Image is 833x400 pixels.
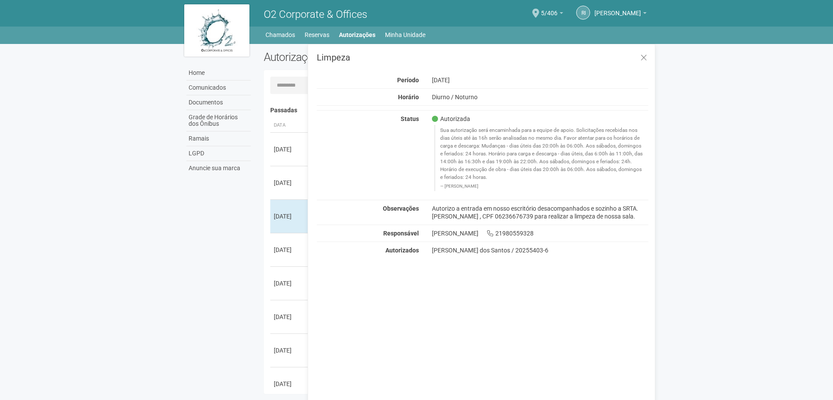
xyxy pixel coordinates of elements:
[274,380,306,388] div: [DATE]
[385,29,425,41] a: Minha Unidade
[576,6,590,20] a: RI
[264,50,450,64] h2: Autorizações
[186,81,251,95] a: Comunicados
[265,29,295,41] a: Chamados
[274,313,306,321] div: [DATE]
[434,125,649,191] blockquote: Sua autorização será encaminhada para a equipe de apoio. Solicitações recebidas nos dias úteis at...
[186,161,251,175] a: Anuncie sua marca
[186,110,251,131] a: Grade de Horários dos Ônibus
[541,11,563,18] a: 5/406
[264,8,367,20] span: O2 Corporate & Offices
[385,247,419,254] strong: Autorizados
[274,212,306,221] div: [DATE]
[274,279,306,288] div: [DATE]
[425,229,655,237] div: [PERSON_NAME] 21980559328
[339,29,375,41] a: Autorizações
[397,77,419,84] strong: Período
[401,115,419,122] strong: Status
[425,93,655,101] div: Diurno / Noturno
[186,66,251,81] a: Home
[186,95,251,110] a: Documentos
[594,11,647,18] a: [PERSON_NAME]
[274,145,306,154] div: [DATE]
[274,245,306,254] div: [DATE]
[432,246,649,254] div: [PERSON_NAME] dos Santos / 20255403-6
[317,53,648,62] h3: Limpeza
[425,205,655,220] div: Autorizo a entrada em nosso escritório desacompanhados e sozinho a SRTA. [PERSON_NAME] , CPF 0623...
[432,115,470,123] span: Autorizada
[270,118,309,133] th: Data
[383,230,419,237] strong: Responsável
[270,107,643,114] h4: Passadas
[274,346,306,355] div: [DATE]
[594,1,641,17] span: Rodrigo Inacio
[186,146,251,161] a: LGPD
[425,76,655,84] div: [DATE]
[398,94,419,101] strong: Horário
[274,178,306,187] div: [DATE]
[541,1,558,17] span: 5/406
[305,29,329,41] a: Reservas
[184,4,249,57] img: logo.jpg
[440,183,644,189] footer: [PERSON_NAME]
[186,131,251,146] a: Ramais
[383,205,419,212] strong: Observações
